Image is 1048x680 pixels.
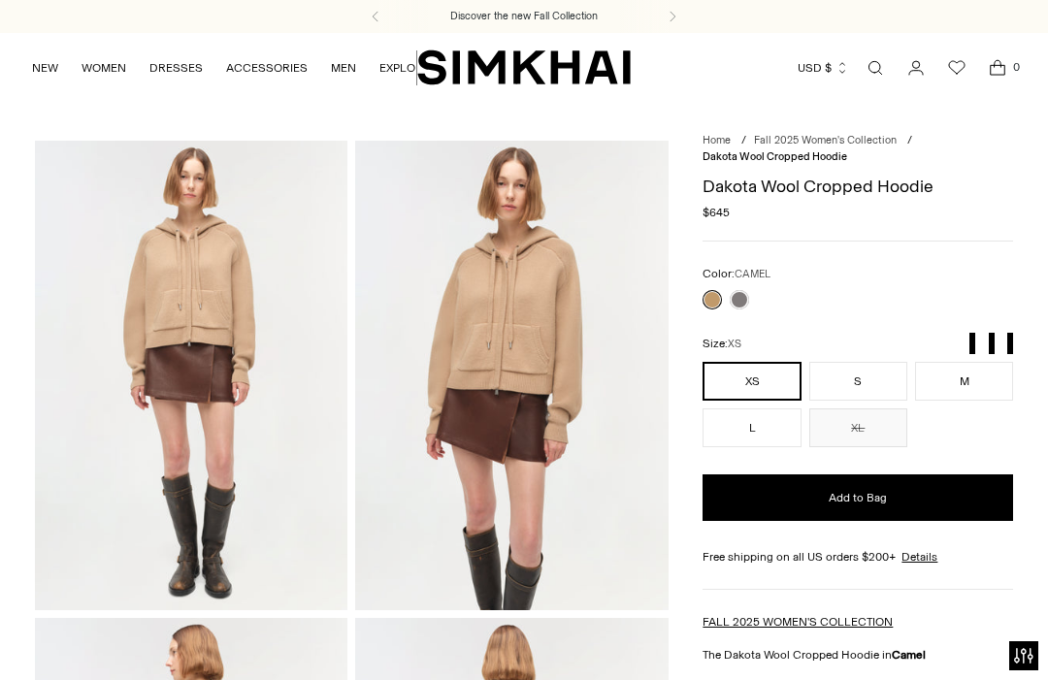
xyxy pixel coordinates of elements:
[703,335,741,353] label: Size:
[417,49,631,86] a: SIMKHAI
[809,408,907,447] button: XL
[331,47,356,89] a: MEN
[703,134,731,146] a: Home
[735,268,770,280] span: CAMEL
[32,47,58,89] a: NEW
[1007,58,1025,76] span: 0
[829,490,887,506] span: Add to Bag
[703,362,801,401] button: XS
[703,646,1013,664] p: The Dakota Wool Cropped Hoodie in
[149,47,203,89] a: DRESSES
[741,133,746,149] div: /
[703,408,801,447] button: L
[703,178,1013,195] h1: Dakota Wool Cropped Hoodie
[226,47,308,89] a: ACCESSORIES
[355,141,669,610] img: Dakota Wool Cropped Hoodie
[897,49,935,87] a: Go to the account page
[856,49,895,87] a: Open search modal
[379,47,430,89] a: EXPLORE
[798,47,849,89] button: USD $
[703,133,1013,165] nav: breadcrumbs
[907,133,912,149] div: /
[937,49,976,87] a: Wishlist
[82,47,126,89] a: WOMEN
[703,204,730,221] span: $645
[450,9,598,24] a: Discover the new Fall Collection
[978,49,1017,87] a: Open cart modal
[703,150,847,163] span: Dakota Wool Cropped Hoodie
[754,134,897,146] a: Fall 2025 Women's Collection
[901,548,937,566] a: Details
[35,141,348,610] img: Dakota Wool Cropped Hoodie
[703,615,893,629] a: FALL 2025 WOMEN'S COLLECTION
[915,362,1013,401] button: M
[703,548,1013,566] div: Free shipping on all US orders $200+
[703,265,770,283] label: Color:
[892,648,926,662] strong: Camel
[728,338,741,350] span: XS
[703,474,1013,521] button: Add to Bag
[809,362,907,401] button: S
